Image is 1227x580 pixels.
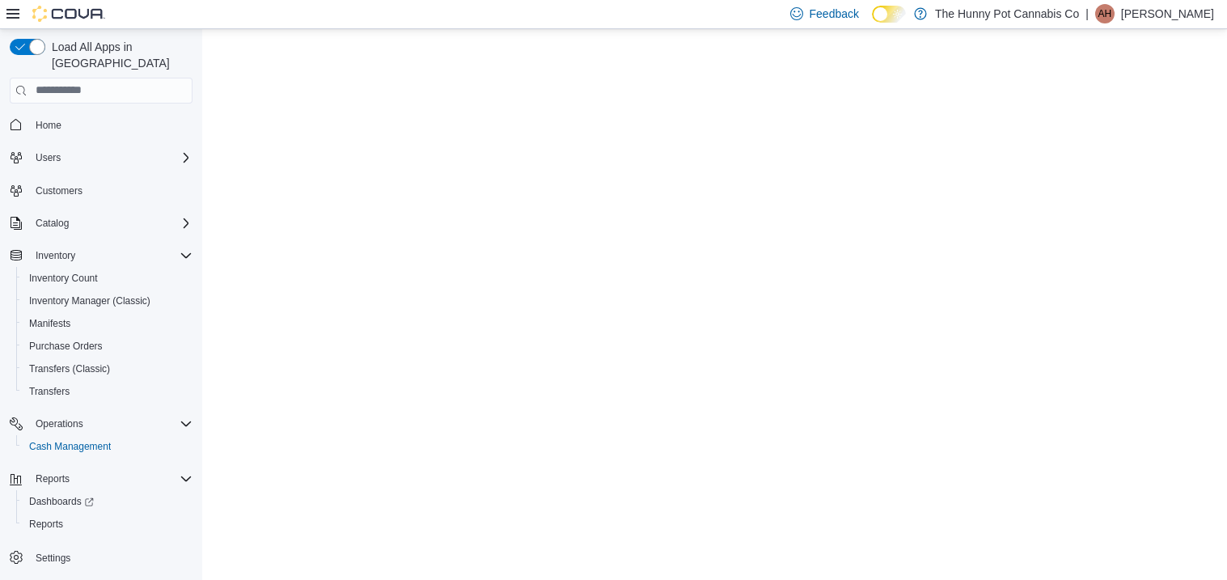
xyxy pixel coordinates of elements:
a: Settings [29,548,77,568]
button: Catalog [3,212,199,235]
span: Settings [29,547,193,567]
span: Inventory Manager (Classic) [23,291,193,311]
span: Load All Apps in [GEOGRAPHIC_DATA] [45,39,193,71]
button: Inventory [3,244,199,267]
span: Transfers [23,382,193,401]
span: Catalog [36,217,69,230]
a: Dashboards [16,490,199,513]
button: Customers [3,179,199,202]
p: | [1085,4,1089,23]
input: Dark Mode [872,6,906,23]
a: Dashboards [23,492,100,511]
button: Operations [29,414,90,434]
span: Transfers (Classic) [23,359,193,379]
button: Transfers [16,380,199,403]
span: Reports [29,469,193,489]
span: Manifests [29,317,70,330]
span: Inventory Manager (Classic) [29,294,150,307]
span: Reports [29,518,63,531]
span: Inventory [36,249,75,262]
span: Reports [36,472,70,485]
span: Customers [36,184,83,197]
button: Manifests [16,312,199,335]
p: The Hunny Pot Cannabis Co [935,4,1079,23]
button: Operations [3,413,199,435]
span: Transfers [29,385,70,398]
button: Inventory Manager (Classic) [16,290,199,312]
span: Purchase Orders [29,340,103,353]
a: Manifests [23,314,77,333]
span: Users [29,148,193,167]
a: Transfers [23,382,76,401]
span: Inventory [29,246,193,265]
span: Customers [29,180,193,201]
a: Inventory Count [23,269,104,288]
button: Purchase Orders [16,335,199,358]
a: Transfers (Classic) [23,359,116,379]
span: Cash Management [29,440,111,453]
span: Transfers (Classic) [29,362,110,375]
button: Inventory [29,246,82,265]
span: Inventory Count [23,269,193,288]
span: AH [1098,4,1112,23]
span: Dashboards [23,492,193,511]
button: Reports [3,468,199,490]
button: Inventory Count [16,267,199,290]
span: Dashboards [29,495,94,508]
a: Reports [23,514,70,534]
span: Operations [36,417,83,430]
a: Cash Management [23,437,117,456]
span: Manifests [23,314,193,333]
button: Users [29,148,67,167]
button: Cash Management [16,435,199,458]
div: Amy Hall [1095,4,1115,23]
span: Purchase Orders [23,337,193,356]
button: Catalog [29,214,75,233]
button: Settings [3,545,199,569]
img: Cova [32,6,105,22]
span: Feedback [810,6,859,22]
a: Purchase Orders [23,337,109,356]
button: Home [3,113,199,137]
p: [PERSON_NAME] [1121,4,1214,23]
button: Users [3,146,199,169]
span: Operations [29,414,193,434]
a: Inventory Manager (Classic) [23,291,157,311]
span: Home [36,119,61,132]
a: Home [29,116,68,135]
button: Transfers (Classic) [16,358,199,380]
button: Reports [29,469,76,489]
button: Reports [16,513,199,536]
a: Customers [29,181,89,201]
span: Users [36,151,61,164]
span: Catalog [29,214,193,233]
span: Home [29,115,193,135]
span: Inventory Count [29,272,98,285]
span: Settings [36,552,70,565]
span: Reports [23,514,193,534]
span: Cash Management [23,437,193,456]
